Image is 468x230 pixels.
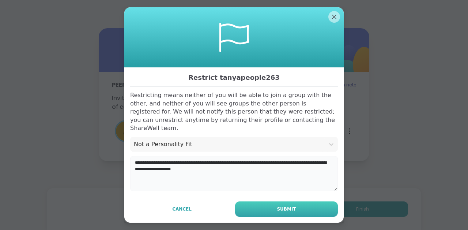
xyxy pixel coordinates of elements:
button: Cancel [130,201,234,217]
span: Submit [277,206,296,212]
div: Not a Personality Fit [134,140,321,149]
h3: Restrict tanyapeople263 [130,72,338,84]
button: Submit [235,201,338,217]
p: Restricting means neither of you will be able to join a group with the other, and neither of you ... [130,91,338,132]
span: Cancel [172,206,192,212]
